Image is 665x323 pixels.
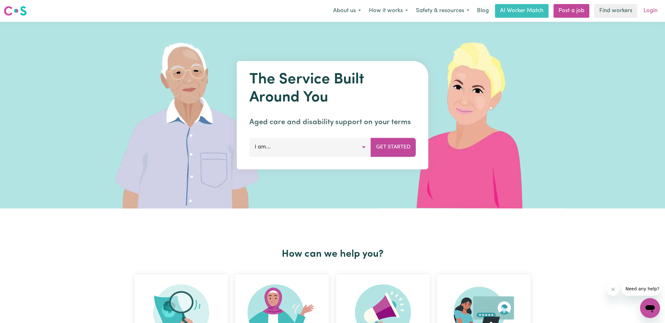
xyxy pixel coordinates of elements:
p: Aged care and disability support on your terms [249,117,416,128]
a: Post a job [554,4,589,18]
iframe: Close message [607,283,619,296]
img: Careseekers logo [4,5,27,16]
h2: How can we help you? [131,248,534,260]
iframe: Message from company [622,282,660,296]
a: AI Worker Match [495,4,549,18]
button: How it works [365,4,412,17]
iframe: Button to launch messaging window [640,298,660,318]
a: Login [640,4,661,18]
button: I am... [249,138,371,157]
a: Find workers [594,4,637,18]
button: Safety & resources [412,4,473,17]
button: About us [329,4,365,17]
button: Get Started [371,138,416,157]
a: Careseekers logo [4,4,27,18]
h1: The Service Built Around You [249,71,416,107]
a: Blog [473,4,493,18]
